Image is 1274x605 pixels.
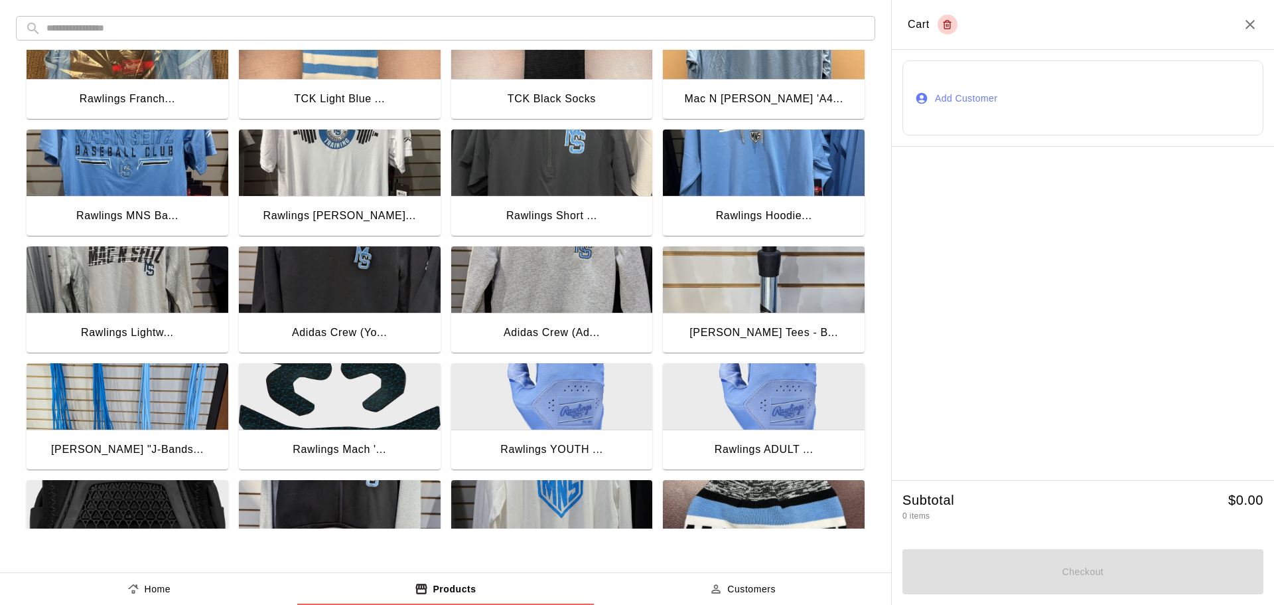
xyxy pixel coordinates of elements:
p: Products [433,582,476,596]
span: 0 items [902,511,930,521]
button: Rawlings Strength T-ShirtRawlings [PERSON_NAME]... [239,130,441,238]
div: Rawlings Mach '... [293,441,386,458]
div: TCK Light Blue ... [294,90,385,108]
img: Adidas Crew (Adult) - All Colors [451,246,653,313]
p: Home [145,582,171,596]
img: Adidas T-Shirt (LS) [451,480,653,547]
img: Rawlings MNS Baseball T-Shirt [27,130,228,196]
h5: $ 0.00 [1228,491,1263,509]
button: Tanner Tees - Batting Tee[PERSON_NAME] Tees - B... [663,246,865,355]
div: Rawlings Franch... [80,90,175,108]
button: Rawlings Short Sleeve Cage JacketRawlings Short ... [451,130,653,238]
img: Adidas Crew (Youth) - All Colors [239,246,441,313]
button: Mac N Seitz Stocking Cap with PomMac N [PERSON_NAME] Sto... [663,480,865,589]
button: Adidas Crew (Youth) - All ColorsAdidas Crew (Yo... [239,246,441,355]
div: Adidas Crew (Ad... [504,324,600,341]
div: Adidas Crew (Yo... [292,324,387,341]
div: Rawlings Hoodie... [716,207,812,224]
button: Empty cart [938,15,957,35]
div: Rawlings [PERSON_NAME]... [263,207,415,224]
img: Rawlings Mach 'Fit Kit' for Batting Helmets [239,363,441,430]
img: Rawlings ADULT Workhorse Batting Gloves [663,363,865,430]
button: Mac N Seitz 'A4' Lightweight HoodieMac N [PERSON_NAME] 'A4... [663,13,865,122]
button: Rawlings MNS Baseball T-ShirtRawlings MNS Ba... [27,130,228,238]
button: Rawlings YOUTH Workhorse Batting GlovesRawlings YOUTH ... [451,363,653,472]
img: Adidas 1/2 Zip Fleece (Black or Gray) [239,480,441,547]
button: Close [1242,17,1258,33]
img: Tanner Tees - Batting Tee [663,246,865,313]
p: Customers [727,582,776,596]
button: Adidas T-Shirt (LS)Adidas T-Shirt ... [451,480,653,589]
div: Rawlings Short ... [506,207,597,224]
div: Rawlings YOUTH ... [500,441,602,458]
div: Rawlings ADULT ... [715,441,814,458]
button: Adidas 1/2 Zip Fleece (Black or Gray)Adidas 1/2 Zip ... [239,480,441,589]
div: [PERSON_NAME] "J-Bands... [51,441,204,458]
div: TCK Black Socks [508,90,596,108]
div: Rawlings MNS Ba... [76,207,178,224]
button: Jaeger "J-Bands"[PERSON_NAME] "J-Bands... [27,363,228,472]
div: [PERSON_NAME] Tees - B... [689,324,838,341]
button: Rawlings Hoodie - Adult & YouthRawlings Hoodie... [663,130,865,238]
img: Rawlings Strength T-Shirt [239,130,441,196]
button: TCK Black SocksTCK Black Socks [451,13,653,122]
img: Rawlings Sliding Mitt - Black [27,480,228,547]
img: Rawlings Short Sleeve Cage Jacket [451,130,653,196]
button: Adidas Crew (Adult) - All ColorsAdidas Crew (Ad... [451,246,653,355]
h5: Subtotal [902,491,954,509]
img: Rawlings YOUTH Workhorse Batting Gloves [451,363,653,430]
img: Jaeger "J-Bands" [27,363,228,430]
img: Rawlings Hoodie - Adult & Youth [663,130,865,196]
button: TCK Light Blue Socks w/ StripesTCK Light Blue ... [239,13,441,122]
button: Add Customer [902,60,1263,135]
button: Rawlings ADULT Workhorse Batting GlovesRawlings ADULT ... [663,363,865,472]
div: Rawlings Lightw... [81,324,174,341]
img: Mac N Seitz Stocking Cap with Pom [663,480,865,547]
button: Rawlings Mach 'Fit Kit' for Batting HelmetsRawlings Mach '... [239,363,441,472]
button: Rawlings Franchise 2 BackpackRawlings Franch... [27,13,228,122]
button: Rawlings Lightweight Hoodie - GrayRawlings Lightw... [27,246,228,355]
img: Rawlings Lightweight Hoodie - Gray [27,246,228,313]
div: Cart [908,15,957,35]
button: Rawlings Sliding Mitt - BlackRawlings Slidin... [27,480,228,589]
div: Mac N [PERSON_NAME] 'A4... [684,90,843,108]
